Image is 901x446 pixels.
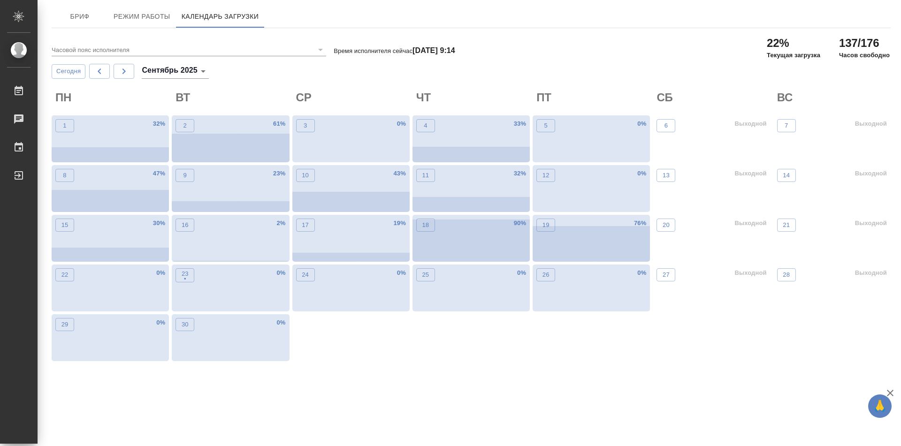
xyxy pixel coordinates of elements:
p: Выходной [855,119,887,129]
button: Сегодня [52,64,85,79]
p: 90 % [514,219,526,228]
h2: 137/176 [839,36,890,51]
p: 2 [183,121,187,130]
button: 17 [296,219,315,232]
button: 🙏 [868,394,892,418]
p: 12 [542,171,550,180]
span: Бриф [57,11,102,23]
p: 0 % [156,268,165,278]
p: 0 % [397,119,406,129]
p: 4 [424,121,427,130]
button: 8 [55,169,74,182]
span: 🙏 [872,396,888,416]
p: 18 [422,220,429,230]
h2: ЧТ [416,90,530,105]
button: 20 [657,219,675,232]
p: 23 [182,269,189,279]
p: 10 [302,171,309,180]
p: Текущая загрузка [767,51,820,60]
button: 10 [296,169,315,182]
button: 1 [55,119,74,132]
p: 20 [663,220,670,230]
p: 29 [61,320,69,329]
p: Выходной [734,219,766,228]
p: 47 % [153,169,165,178]
p: 13 [663,171,670,180]
button: 30 [176,318,194,331]
p: Выходной [855,219,887,228]
p: 15 [61,220,69,230]
span: Режим работы [114,11,170,23]
p: Выходной [734,268,766,278]
p: 0 % [517,268,526,278]
p: 5 [544,121,547,130]
p: 16 [182,220,189,230]
p: 30 [182,320,189,329]
button: 16 [176,219,194,232]
p: 1 [63,121,66,130]
p: 22 [61,270,69,280]
button: 29 [55,318,74,331]
p: 61 % [273,119,285,129]
button: 22 [55,268,74,281]
h2: ПН [55,90,169,105]
div: Сентябрь 2025 [142,64,208,79]
button: 15 [55,219,74,232]
p: 33 % [514,119,526,129]
p: 14 [783,171,790,180]
p: Выходной [734,119,766,129]
h2: ПТ [536,90,650,105]
p: 19 [542,220,550,230]
h2: СБ [657,90,770,105]
p: 19 % [393,219,405,228]
span: Сегодня [56,66,81,77]
button: 2 [176,119,194,132]
h2: ВТ [176,90,289,105]
button: 13 [657,169,675,182]
p: 0 % [637,268,646,278]
p: 30 % [153,219,165,228]
p: 24 [302,270,309,280]
span: Календарь загрузки [182,11,259,23]
button: 4 [416,119,435,132]
button: 23• [176,268,194,282]
p: Время исполнителя сейчас [334,47,455,54]
p: 17 [302,220,309,230]
p: 23 % [273,169,285,178]
p: 3 [304,121,307,130]
p: 0 % [156,318,165,327]
p: 0 % [637,119,646,129]
p: 0 % [276,268,285,278]
button: 18 [416,219,435,232]
p: 0 % [397,268,406,278]
p: 26 [542,270,550,280]
p: 21 [783,220,790,230]
button: 14 [777,169,796,182]
button: 24 [296,268,315,281]
button: 12 [536,169,555,182]
button: 3 [296,119,315,132]
p: 6 [664,121,668,130]
h2: ВС [777,90,891,105]
button: 7 [777,119,796,132]
button: 5 [536,119,555,132]
h4: [DATE] 9:14 [412,46,455,54]
button: 21 [777,219,796,232]
p: 43 % [393,169,405,178]
p: 2 % [276,219,285,228]
p: 8 [63,171,66,180]
p: 0 % [276,318,285,327]
h2: СР [296,90,410,105]
p: • [182,274,189,284]
p: Выходной [734,169,766,178]
button: 28 [777,268,796,281]
button: 27 [657,268,675,281]
p: 25 [422,270,429,280]
p: 32 % [153,119,165,129]
p: Часов свободно [839,51,890,60]
button: 9 [176,169,194,182]
button: 6 [657,119,675,132]
p: 27 [663,270,670,280]
button: 11 [416,169,435,182]
button: 26 [536,268,555,281]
